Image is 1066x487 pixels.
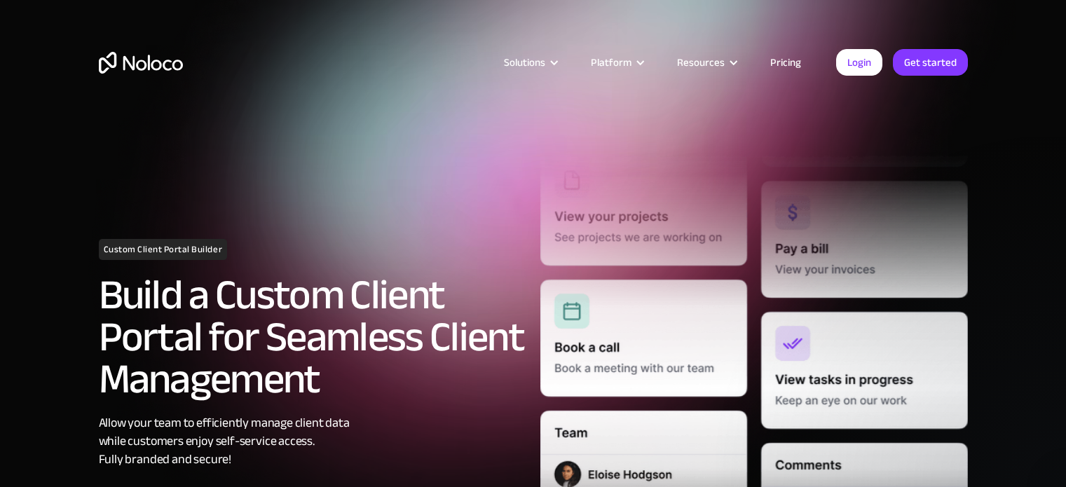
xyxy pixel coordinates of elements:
[504,53,545,71] div: Solutions
[99,414,526,469] div: Allow your team to efficiently manage client data while customers enjoy self-service access. Full...
[660,53,753,71] div: Resources
[753,53,819,71] a: Pricing
[591,53,631,71] div: Platform
[99,239,228,260] h1: Custom Client Portal Builder
[836,49,882,76] a: Login
[99,274,526,400] h2: Build a Custom Client Portal for Seamless Client Management
[99,52,183,74] a: home
[677,53,725,71] div: Resources
[573,53,660,71] div: Platform
[486,53,573,71] div: Solutions
[893,49,968,76] a: Get started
